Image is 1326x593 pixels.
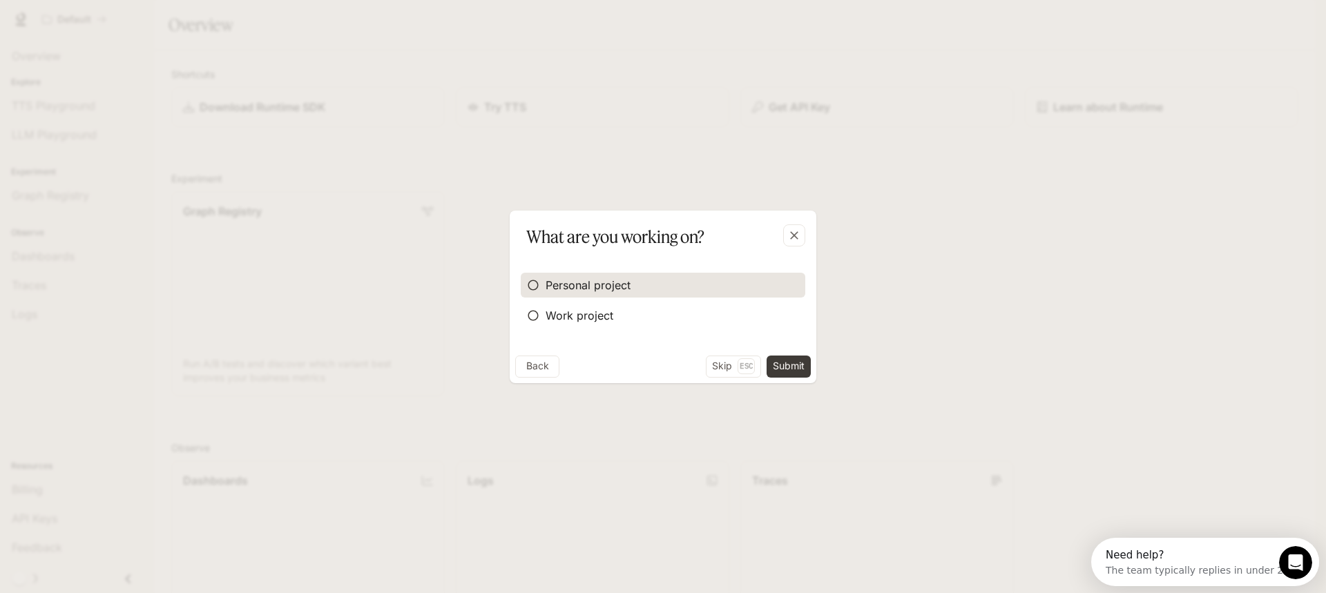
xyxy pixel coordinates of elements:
[15,23,198,37] div: The team typically replies in under 2h
[738,358,755,373] p: Esc
[546,307,613,324] span: Work project
[546,277,631,293] span: Personal project
[15,12,198,23] div: Need help?
[1279,546,1312,579] iframe: Intercom live chat
[767,356,811,378] button: Submit
[526,224,704,249] p: What are you working on?
[515,356,559,378] button: Back
[706,356,761,378] button: SkipEsc
[6,6,239,43] div: Open Intercom Messenger
[1091,538,1319,586] iframe: Intercom live chat discovery launcher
